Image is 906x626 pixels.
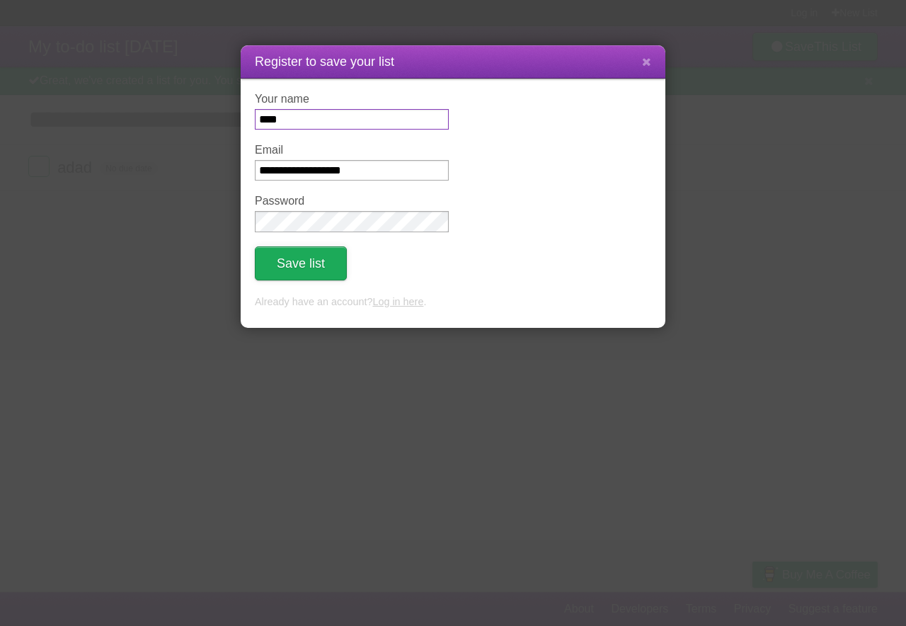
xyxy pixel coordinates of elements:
[255,295,651,310] p: Already have an account? .
[372,296,423,307] a: Log in here
[255,246,347,280] button: Save list
[255,195,449,207] label: Password
[255,93,449,106] label: Your name
[255,52,651,72] h1: Register to save your list
[255,144,449,156] label: Email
